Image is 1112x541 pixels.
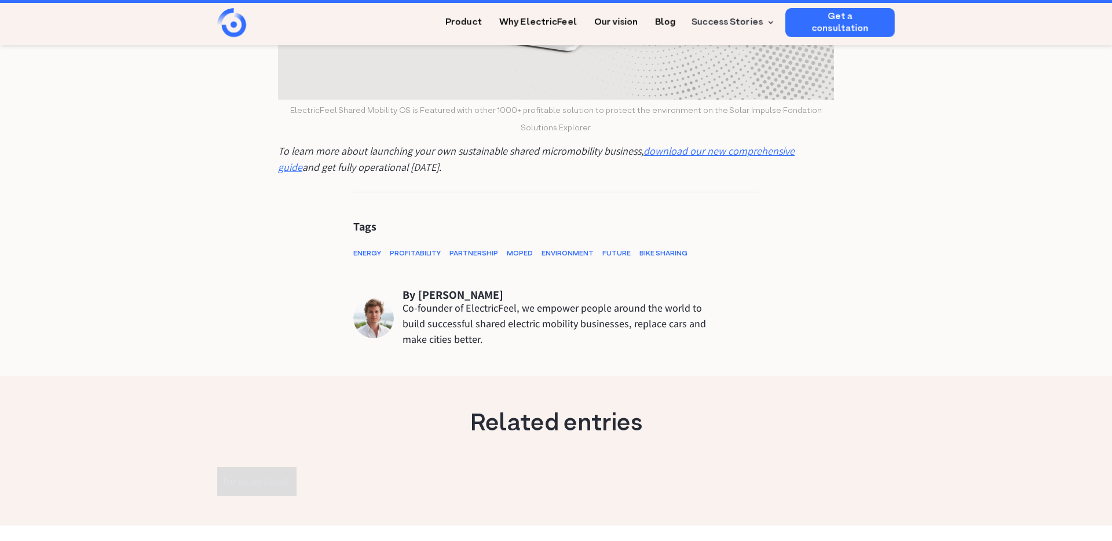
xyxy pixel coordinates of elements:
[655,8,676,30] a: Blog
[278,103,834,137] figcaption: ElectricFeel Shared Mobility OS is Featured with other 1000+ profitable solution to protect the e...
[602,249,631,258] a: Future
[278,144,643,158] em: To learn more about launching your own sustainable shared micromobility business,
[685,8,777,37] div: Success Stories
[353,221,756,232] div: Tags
[217,8,310,37] a: home
[403,300,724,347] div: Co-founder of ElectricFeel, we empower people around the world to build successful shared electri...
[302,160,441,174] em: and get fully operational [DATE].
[445,8,482,30] a: Product
[223,473,291,490] div: No items found.
[353,249,381,258] a: energy
[692,16,763,30] div: Success Stories
[278,144,795,174] a: download our new comprehensive guide
[499,8,577,30] a: Why ElectricFeel
[418,290,503,300] div: [PERSON_NAME]
[319,411,793,438] h1: Related entries
[1036,465,1096,525] iframe: Chatbot
[43,46,100,68] input: Submit
[594,8,638,30] a: Our vision
[639,249,687,258] a: Bike Sharing
[785,8,895,37] a: Get a consultation
[542,249,594,258] a: Environment
[390,249,441,258] a: Profitability
[507,249,533,258] a: Moped
[449,249,498,258] a: Partnership
[403,290,415,300] div: By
